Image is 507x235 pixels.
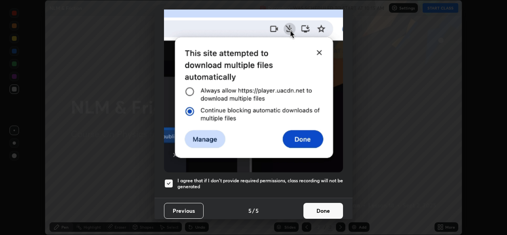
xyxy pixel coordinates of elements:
[177,178,343,190] h5: I agree that if I don't provide required permissions, class recording will not be generated
[164,203,204,219] button: Previous
[255,206,259,215] h4: 5
[252,206,255,215] h4: /
[248,206,252,215] h4: 5
[303,203,343,219] button: Done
